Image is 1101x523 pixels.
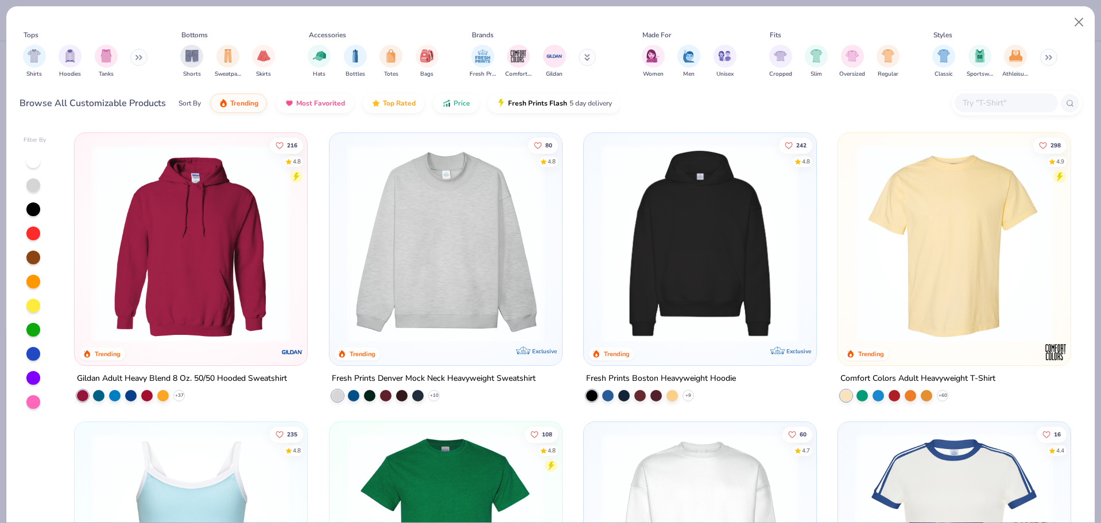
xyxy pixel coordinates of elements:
[547,157,555,166] div: 4.8
[677,45,700,79] div: filter for Men
[385,49,397,63] img: Totes Image
[714,45,736,79] button: filter button
[344,45,367,79] button: filter button
[23,45,46,79] button: filter button
[59,45,82,79] button: filter button
[716,70,734,79] span: Unisex
[293,157,301,166] div: 4.8
[839,45,865,79] button: filter button
[505,45,532,79] div: filter for Comfort Colors
[28,49,41,63] img: Shirts Image
[270,427,303,443] button: Like
[99,70,114,79] span: Tanks
[257,49,270,63] img: Skirts Image
[962,96,1050,110] input: Try "T-Shirt"
[939,392,947,399] span: + 60
[974,49,986,63] img: Sportswear Image
[371,99,381,108] img: TopRated.gif
[1002,45,1029,79] div: filter for Athleisure
[344,45,367,79] div: filter for Bottles
[349,49,362,63] img: Bottles Image
[210,93,267,113] button: Trending
[839,70,865,79] span: Oversized
[683,70,695,79] span: Men
[937,49,951,63] img: Classic Image
[230,99,258,108] span: Trending
[846,49,859,63] img: Oversized Image
[219,99,228,108] img: trending.gif
[429,392,438,399] span: + 10
[810,49,823,63] img: Slim Image
[805,145,1014,342] img: d4a37e75-5f2b-4aef-9a6e-23330c63bbc0
[341,145,550,342] img: f5d85501-0dbb-4ee4-b115-c08fa3845d83
[474,48,491,65] img: Fresh Prints Image
[287,142,297,148] span: 216
[453,99,470,108] span: Price
[774,49,787,63] img: Cropped Image
[646,49,660,63] img: Women Image
[586,372,736,386] div: Fresh Prints Boston Heavyweight Hoodie
[524,427,557,443] button: Like
[185,49,199,63] img: Shorts Image
[222,49,234,63] img: Sweatpants Image
[179,98,201,108] div: Sort By
[802,447,810,455] div: 4.7
[1050,142,1061,148] span: 298
[1009,49,1022,63] img: Athleisure Image
[714,45,736,79] div: filter for Unisex
[1056,157,1064,166] div: 4.9
[839,45,865,79] div: filter for Oversized
[508,99,567,108] span: Fresh Prints Flash
[309,30,346,40] div: Accessories
[470,70,496,79] span: Fresh Prints
[215,45,241,79] button: filter button
[77,372,287,386] div: Gildan Adult Heavy Blend 8 Oz. 50/50 Hooded Sweatshirt
[528,137,557,153] button: Like
[882,49,895,63] img: Regular Image
[379,45,402,79] div: filter for Totes
[683,49,695,63] img: Men Image
[1054,432,1061,438] span: 16
[95,45,118,79] div: filter for Tanks
[800,432,807,438] span: 60
[546,48,563,65] img: Gildan Image
[545,142,552,148] span: 80
[811,70,822,79] span: Slim
[59,70,81,79] span: Hoodies
[840,372,995,386] div: Comfort Colors Adult Heavyweight T-Shirt
[967,45,993,79] div: filter for Sportswear
[420,70,433,79] span: Bags
[363,93,424,113] button: Top Rated
[433,93,479,113] button: Price
[782,427,812,443] button: Like
[100,49,113,63] img: Tanks Image
[308,45,331,79] button: filter button
[546,70,563,79] span: Gildan
[285,99,294,108] img: most_fav.gif
[1033,137,1067,153] button: Like
[642,45,665,79] div: filter for Women
[769,45,792,79] div: filter for Cropped
[384,70,398,79] span: Totes
[24,30,38,40] div: Tops
[180,45,203,79] div: filter for Shorts
[850,145,1059,342] img: 029b8af0-80e6-406f-9fdc-fdf898547912
[293,447,301,455] div: 4.8
[718,49,731,63] img: Unisex Image
[313,70,325,79] span: Hats
[64,49,76,63] img: Hoodies Image
[933,30,952,40] div: Styles
[796,142,807,148] span: 242
[510,48,527,65] img: Comfort Colors Image
[252,45,275,79] div: filter for Skirts
[308,45,331,79] div: filter for Hats
[95,45,118,79] button: filter button
[642,45,665,79] button: filter button
[1002,70,1029,79] span: Athleisure
[86,145,296,342] img: 01756b78-01f6-4cc6-8d8a-3c30c1a0c8ac
[276,93,354,113] button: Most Favorited
[532,348,557,355] span: Exclusive
[472,30,494,40] div: Brands
[296,99,345,108] span: Most Favorited
[270,137,303,153] button: Like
